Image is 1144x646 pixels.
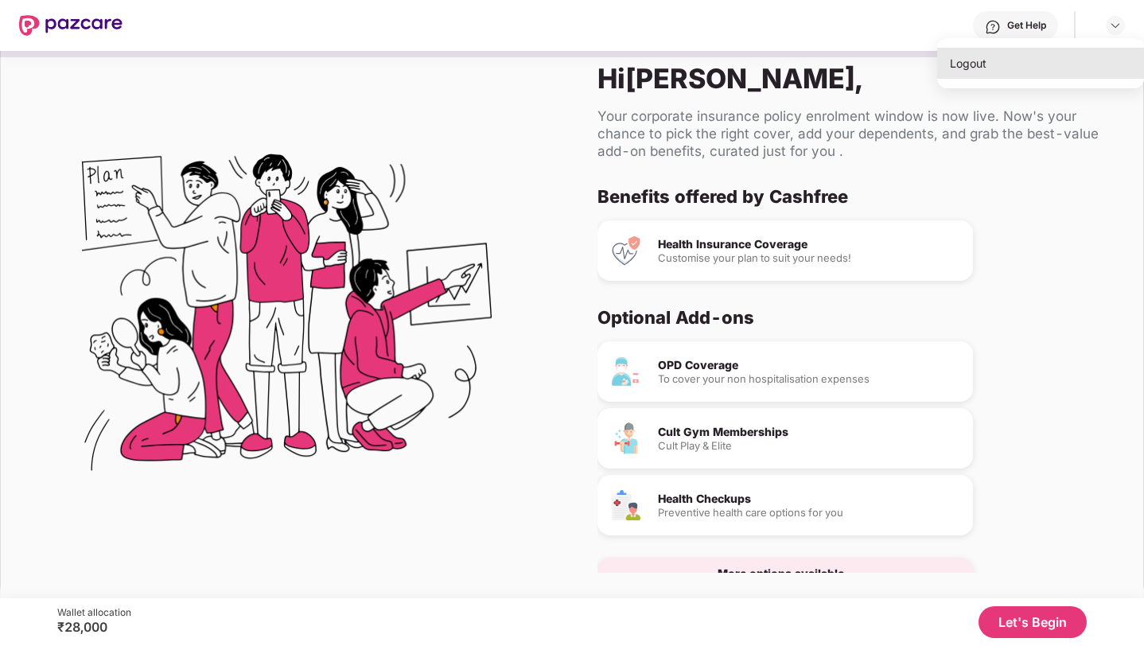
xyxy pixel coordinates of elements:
[610,422,642,454] img: Cult Gym Memberships
[658,374,960,384] div: To cover your non hospitalisation expenses
[1007,19,1046,32] div: Get Help
[718,568,854,579] div: More options available...
[610,489,642,521] img: Health Checkups
[937,48,1144,79] div: Logout
[658,508,960,518] div: Preventive health care options for you
[57,619,131,635] div: ₹28,000
[658,493,960,504] div: Health Checkups
[658,360,960,371] div: OPD Coverage
[610,356,642,387] img: OPD Coverage
[658,426,960,438] div: Cult Gym Memberships
[658,441,960,451] div: Cult Play & Elite
[610,235,642,267] img: Health Insurance Coverage
[597,185,1105,208] div: Benefits offered by Cashfree
[82,113,492,523] img: Flex Benefits Illustration
[19,15,123,36] img: New Pazcare Logo
[658,239,960,250] div: Health Insurance Coverage
[597,107,1118,160] div: Your corporate insurance policy enrolment window is now live. Now's your chance to pick the right...
[979,606,1087,638] button: Let's Begin
[1109,19,1122,32] img: svg+xml;base64,PHN2ZyBpZD0iRHJvcGRvd24tMzJ4MzIiIHhtbG5zPSJodHRwOi8vd3d3LnczLm9yZy8yMDAwL3N2ZyIgd2...
[597,62,1118,95] div: Hi [PERSON_NAME] ,
[57,606,131,619] div: Wallet allocation
[658,253,960,263] div: Customise your plan to suit your needs!
[597,306,1105,329] div: Optional Add-ons
[985,19,1001,35] img: svg+xml;base64,PHN2ZyBpZD0iSGVscC0zMngzMiIgeG1sbnM9Imh0dHA6Ly93d3cudzMub3JnLzIwMDAvc3ZnIiB3aWR0aD...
